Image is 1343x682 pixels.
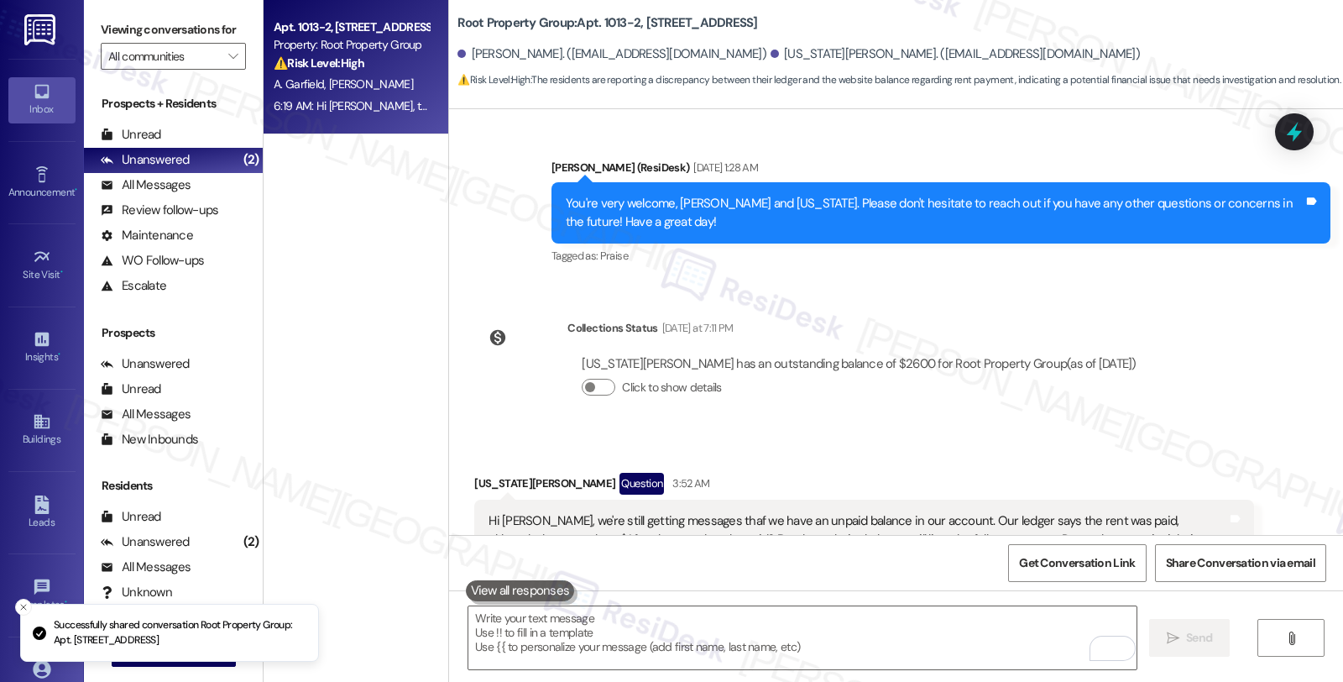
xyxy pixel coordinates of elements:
[622,379,721,396] label: Click to show details
[566,195,1304,231] div: You're very welcome, [PERSON_NAME] and [US_STATE]. Please don't hesitate to reach out if you have...
[24,14,59,45] img: ResiDesk Logo
[457,45,766,63] div: [PERSON_NAME]. ([EMAIL_ADDRESS][DOMAIN_NAME])
[101,126,161,144] div: Unread
[101,151,190,169] div: Unanswered
[1186,629,1212,647] span: Send
[582,355,1136,373] div: [US_STATE][PERSON_NAME] has an outstanding balance of $2600 for Root Property Group (as of [DATE])
[101,176,191,194] div: All Messages
[101,559,191,576] div: All Messages
[457,71,1340,89] span: : The residents are reporting a discrepancy between their ledger and the website balance regardin...
[101,584,172,601] div: Unknown
[567,319,657,337] div: Collections Status
[771,45,1140,63] div: [US_STATE][PERSON_NAME]. ([EMAIL_ADDRESS][DOMAIN_NAME])
[457,73,530,87] strong: ⚠️ Risk Level: High
[489,512,1226,566] div: Hi [PERSON_NAME], we're still getting messages thaf we have an unpaid balance in our account. Our...
[101,277,166,295] div: Escalate
[1167,632,1179,645] i: 
[274,18,429,36] div: Apt. 1013-2, [STREET_ADDRESS]
[101,508,161,526] div: Unread
[468,606,1137,669] textarea: To enrich screen reader interactions, please activate Accessibility in Grammarly extension settings
[54,618,305,648] p: Successfully shared conversation Root Property Group: Apt. [STREET_ADDRESS]
[1019,554,1135,572] span: Get Conversation Link
[101,431,198,449] div: New Inbounds
[84,324,263,342] div: Prospects
[60,266,63,278] span: •
[101,533,190,551] div: Unanswered
[75,184,77,196] span: •
[619,473,664,494] div: Question
[15,599,32,616] button: Close toast
[101,202,218,219] div: Review follow-ups
[551,244,1330,268] div: Tagged as:
[658,319,734,337] div: [DATE] at 7:11 PM
[474,473,1253,500] div: [US_STATE][PERSON_NAME]
[274,76,329,92] span: A. Garfield
[101,17,246,43] label: Viewing conversations for
[457,14,757,32] b: Root Property Group: Apt. 1013-2, [STREET_ADDRESS]
[329,76,413,92] span: [PERSON_NAME]
[101,380,161,398] div: Unread
[84,95,263,113] div: Prospects + Residents
[551,159,1330,182] div: [PERSON_NAME] (ResiDesk)
[101,252,204,270] div: WO Follow-ups
[239,147,264,173] div: (2)
[1166,554,1315,572] span: Share Conversation via email
[1285,632,1298,645] i: 
[239,529,264,555] div: (2)
[689,159,758,176] div: [DATE] 1:28 AM
[600,249,628,263] span: Praise
[84,477,263,495] div: Residents
[108,43,219,70] input: All communities
[58,349,60,360] span: •
[101,355,190,373] div: Unanswered
[101,227,193,244] div: Maintenance
[101,406,191,423] div: All Messages
[228,50,238,63] i: 
[668,475,709,492] div: 3:52 AM
[274,36,429,54] div: Property: Root Property Group
[274,55,364,71] strong: ⚠️ Risk Level: High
